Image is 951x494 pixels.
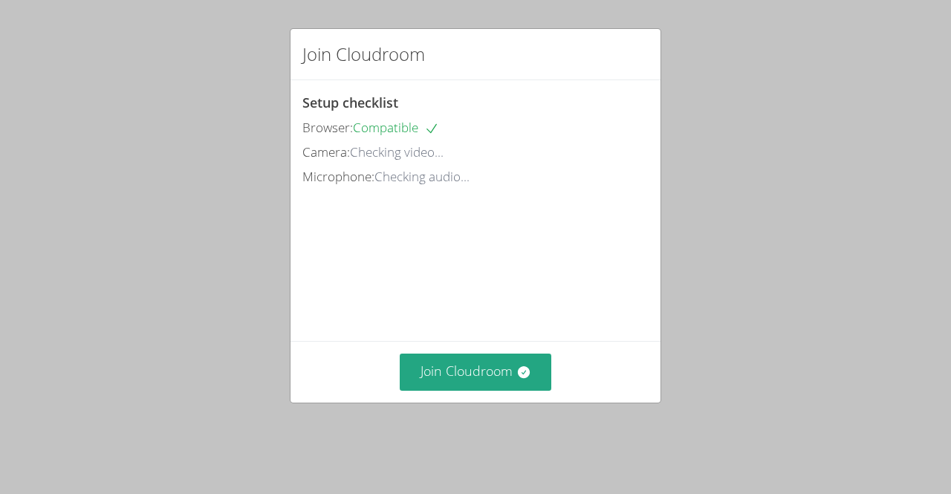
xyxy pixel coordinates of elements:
[302,168,374,185] span: Microphone:
[353,119,439,136] span: Compatible
[350,143,444,160] span: Checking video...
[302,119,353,136] span: Browser:
[302,41,425,68] h2: Join Cloudroom
[302,94,398,111] span: Setup checklist
[374,168,470,185] span: Checking audio...
[400,354,552,390] button: Join Cloudroom
[302,143,350,160] span: Camera:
